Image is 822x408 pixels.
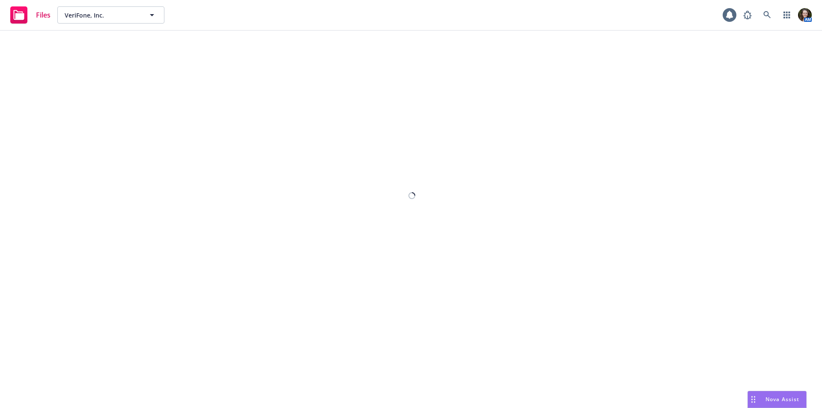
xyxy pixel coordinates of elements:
span: Files [36,12,51,18]
img: photo [798,8,812,22]
a: Search [759,6,776,24]
a: Files [7,3,54,27]
span: Nova Assist [765,396,799,403]
span: VeriFone, Inc. [65,11,139,20]
button: VeriFone, Inc. [57,6,164,24]
a: Switch app [778,6,795,24]
div: Drag to move [748,391,759,408]
a: Report a Bug [739,6,756,24]
button: Nova Assist [748,391,807,408]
